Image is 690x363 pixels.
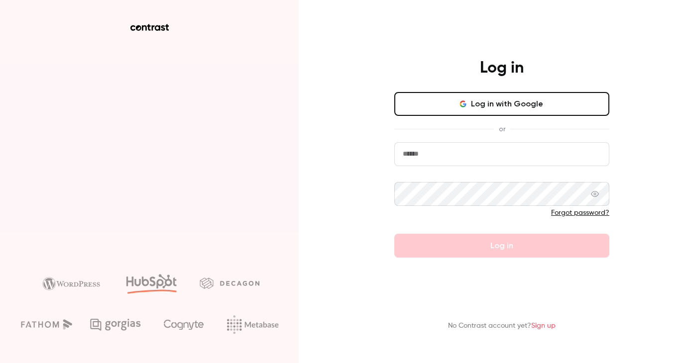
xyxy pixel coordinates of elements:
a: Forgot password? [551,209,609,216]
p: No Contrast account yet? [448,321,556,331]
button: Log in with Google [394,92,609,116]
h4: Log in [480,58,524,78]
span: or [494,124,510,134]
img: decagon [200,277,259,288]
a: Sign up [531,322,556,329]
